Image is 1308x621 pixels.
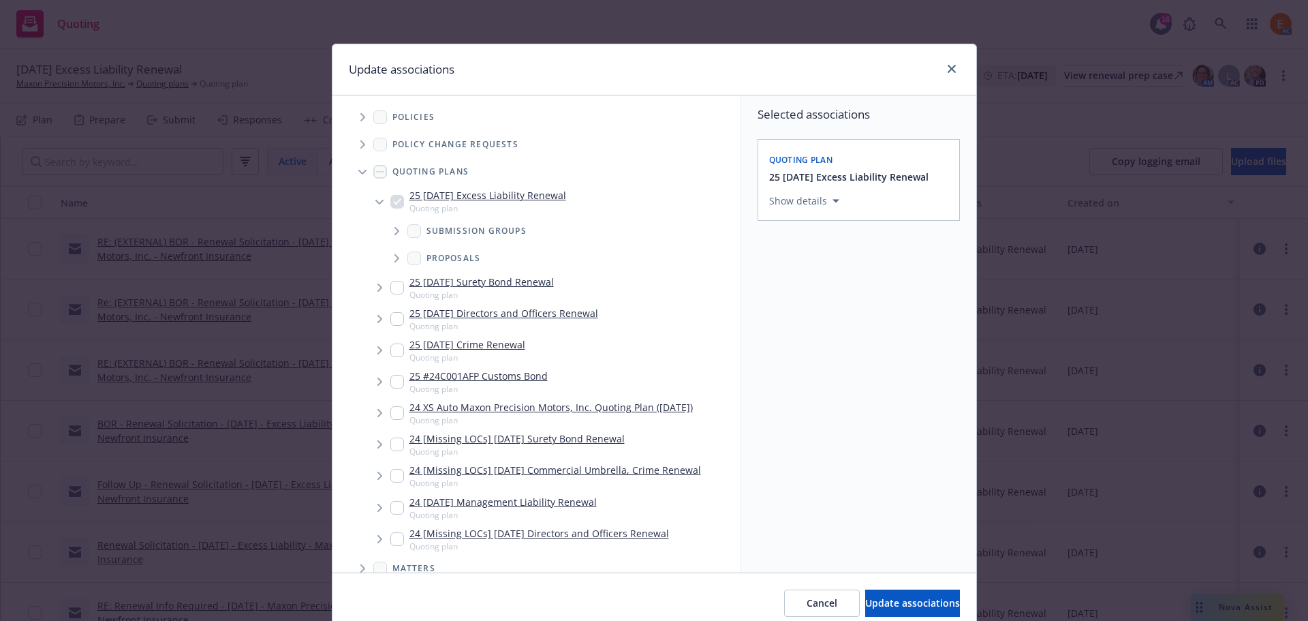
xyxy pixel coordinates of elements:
[392,168,469,176] span: Quoting plans
[409,526,669,541] a: 24 [Missing LOCs] [DATE] Directors and Officers Renewal
[409,463,701,477] a: 24 [Missing LOCs] [DATE] Commercial Umbrella, Crime Renewal
[392,564,435,573] span: Matters
[865,590,960,617] button: Update associations
[409,400,693,414] a: 24 XS Auto Maxon Precision Motors, Inc. Quoting Plan ([DATE])
[409,509,597,521] span: Quoting plan
[758,106,960,123] span: Selected associations
[409,275,554,289] a: 25 [DATE] Surety Bond Renewal
[409,320,598,332] span: Quoting plan
[409,352,525,363] span: Quoting plan
[349,61,454,78] h1: Update associations
[426,254,481,262] span: Proposals
[409,495,597,509] a: 24 [DATE] Management Liability Renewal
[409,414,693,426] span: Quoting plan
[409,383,548,395] span: Quoting plan
[409,369,548,383] a: 25 #24C001AFP Customs Bond
[392,113,435,121] span: Policies
[409,477,701,489] span: Quoting plan
[409,289,554,301] span: Quoting plan
[409,446,625,457] span: Quoting plan
[409,337,525,352] a: 25 [DATE] Crime Renewal
[426,227,527,235] span: Submission groups
[409,306,598,320] a: 25 [DATE] Directors and Officers Renewal
[944,61,960,77] a: close
[807,596,837,609] span: Cancel
[769,170,929,184] button: 25 [DATE] Excess Liability Renewal
[865,596,960,609] span: Update associations
[392,140,518,149] span: Policy change requests
[769,154,833,166] span: Quoting plan
[409,431,625,446] a: 24 [Missing LOCs] [DATE] Surety Bond Renewal
[784,590,860,617] button: Cancel
[409,541,669,552] span: Quoting plan
[764,193,845,209] button: Show details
